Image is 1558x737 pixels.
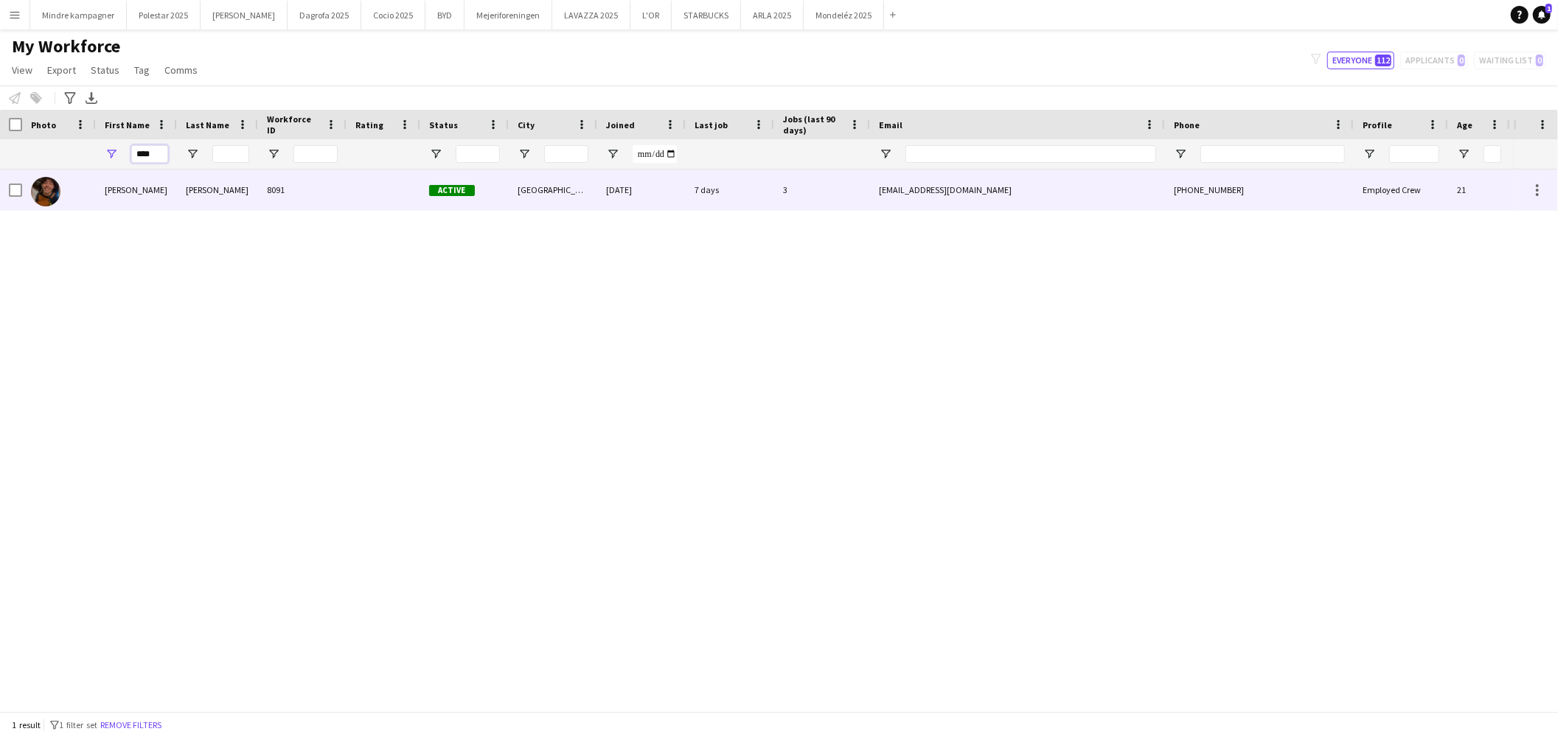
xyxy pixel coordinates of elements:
input: Profile Filter Input [1389,145,1439,163]
button: Open Filter Menu [105,147,118,161]
a: Export [41,60,82,80]
a: Comms [159,60,204,80]
button: [PERSON_NAME] [201,1,288,29]
input: Phone Filter Input [1200,145,1345,163]
button: ARLA 2025 [741,1,804,29]
span: 1 filter set [59,719,97,730]
div: [PERSON_NAME] [96,170,177,210]
button: Open Filter Menu [267,147,280,161]
div: 8091 [258,170,347,210]
span: Profile [1363,119,1392,130]
button: Open Filter Menu [1457,147,1470,161]
span: Last Name [186,119,229,130]
button: Open Filter Menu [186,147,199,161]
button: BYD [425,1,465,29]
button: Mindre kampagner [30,1,127,29]
span: Workforce ID [267,113,320,136]
span: Joined [606,119,635,130]
button: Open Filter Menu [606,147,619,161]
button: Open Filter Menu [518,147,531,161]
div: [DATE] [597,170,686,210]
input: Status Filter Input [456,145,500,163]
div: Employed Crew [1354,170,1448,210]
button: Open Filter Menu [879,147,892,161]
span: My Workforce [12,35,120,57]
button: LAVAZZA 2025 [552,1,630,29]
span: Email [879,119,903,130]
app-action-btn: Export XLSX [83,89,100,107]
button: Everyone112 [1327,52,1394,69]
a: Tag [128,60,156,80]
a: View [6,60,38,80]
span: City [518,119,535,130]
span: Photo [31,119,56,130]
input: Workforce ID Filter Input [293,145,338,163]
span: Phone [1174,119,1200,130]
button: Polestar 2025 [127,1,201,29]
span: Jobs (last 90 days) [783,113,844,136]
span: 112 [1375,55,1391,66]
button: STARBUCKS [672,1,741,29]
button: Mondeléz 2025 [804,1,884,29]
input: Last Name Filter Input [212,145,249,163]
button: Open Filter Menu [1363,147,1376,161]
span: Age [1457,119,1472,130]
button: Open Filter Menu [429,147,442,161]
button: Open Filter Menu [1174,147,1187,161]
span: First Name [105,119,150,130]
span: Export [47,63,76,77]
span: Status [429,119,458,130]
input: Age Filter Input [1484,145,1501,163]
div: 7 days [686,170,774,210]
div: [GEOGRAPHIC_DATA] [509,170,597,210]
input: Joined Filter Input [633,145,677,163]
span: Last job [695,119,728,130]
div: [EMAIL_ADDRESS][DOMAIN_NAME] [870,170,1165,210]
div: 21 [1448,170,1510,210]
button: Dagrofa 2025 [288,1,361,29]
a: 1 [1533,6,1551,24]
span: Tag [134,63,150,77]
input: Email Filter Input [905,145,1156,163]
input: City Filter Input [544,145,588,163]
button: Cocio 2025 [361,1,425,29]
button: Remove filters [97,717,164,733]
input: First Name Filter Input [131,145,168,163]
button: Mejeriforeningen [465,1,552,29]
span: Comms [164,63,198,77]
app-action-btn: Advanced filters [61,89,79,107]
a: Status [85,60,125,80]
button: L'OR [630,1,672,29]
span: 1 [1545,4,1552,13]
img: Maximiliano Urrutia Boerci [31,177,60,206]
div: [PHONE_NUMBER] [1165,170,1354,210]
span: Active [429,185,475,196]
span: View [12,63,32,77]
div: [PERSON_NAME] [177,170,258,210]
span: Rating [355,119,383,130]
div: 3 [774,170,870,210]
span: Status [91,63,119,77]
